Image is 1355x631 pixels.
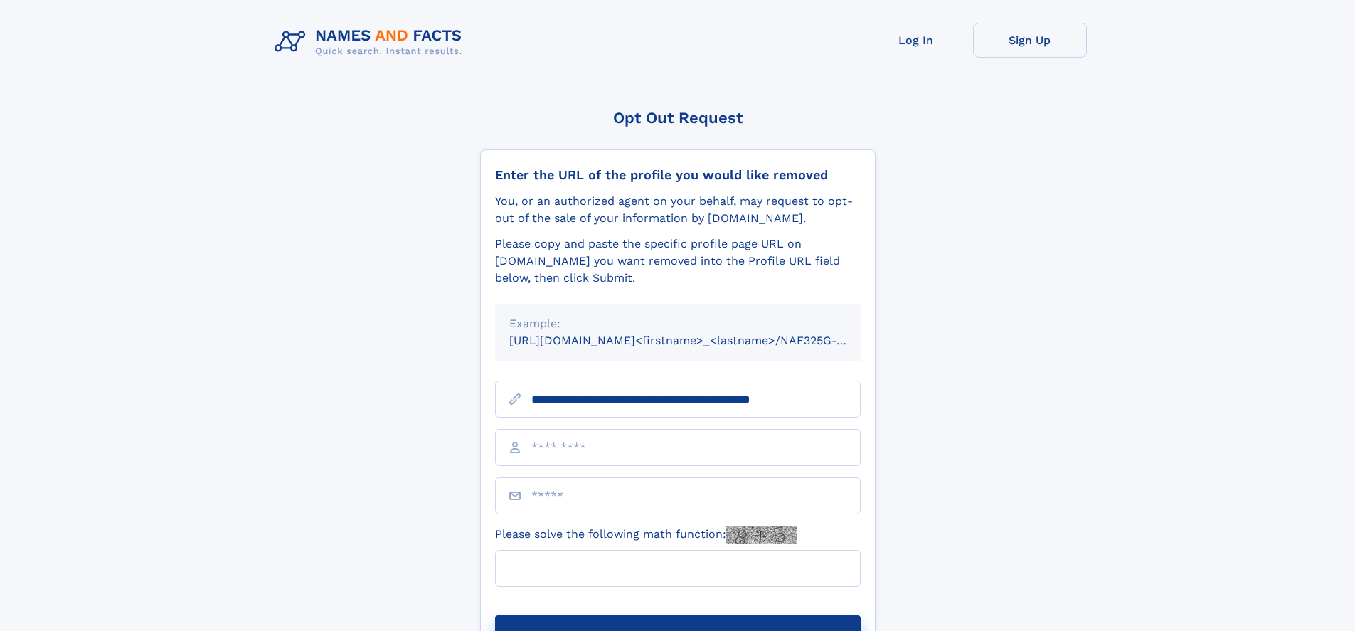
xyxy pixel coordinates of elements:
a: Sign Up [973,23,1087,58]
label: Please solve the following math function: [495,526,797,544]
img: Logo Names and Facts [269,23,474,61]
div: Example: [509,315,846,332]
small: [URL][DOMAIN_NAME]<firstname>_<lastname>/NAF325G-xxxxxxxx [509,334,888,347]
div: You, or an authorized agent on your behalf, may request to opt-out of the sale of your informatio... [495,193,861,227]
a: Log In [859,23,973,58]
div: Enter the URL of the profile you would like removed [495,167,861,183]
div: Opt Out Request [480,109,876,127]
div: Please copy and paste the specific profile page URL on [DOMAIN_NAME] you want removed into the Pr... [495,235,861,287]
